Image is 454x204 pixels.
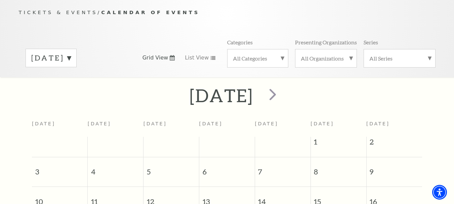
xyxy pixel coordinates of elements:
label: All Categories [233,55,283,62]
label: All Organizations [301,55,351,62]
span: 2 [367,137,422,150]
p: Categories [227,39,253,46]
p: Series [364,39,378,46]
th: [DATE] [199,117,255,137]
div: Accessibility Menu [432,185,447,200]
span: [DATE] [366,121,390,126]
label: [DATE] [31,53,71,63]
h2: [DATE] [190,85,253,106]
span: 7 [255,157,311,180]
span: 4 [88,157,143,180]
span: 1 [311,137,366,150]
span: [DATE] [311,121,334,126]
th: [DATE] [255,117,311,137]
th: [DATE] [88,117,143,137]
span: Tickets & Events [19,9,98,15]
span: Calendar of Events [101,9,200,15]
p: Presenting Organizations [295,39,357,46]
span: 8 [311,157,366,180]
th: [DATE] [143,117,199,137]
span: 9 [367,157,422,180]
span: 5 [143,157,199,180]
span: 6 [199,157,255,180]
span: 3 [32,157,87,180]
button: next [259,84,284,108]
span: Grid View [142,54,168,62]
th: [DATE] [32,117,88,137]
label: All Series [369,55,430,62]
p: / [19,8,436,17]
span: List View [185,54,209,62]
